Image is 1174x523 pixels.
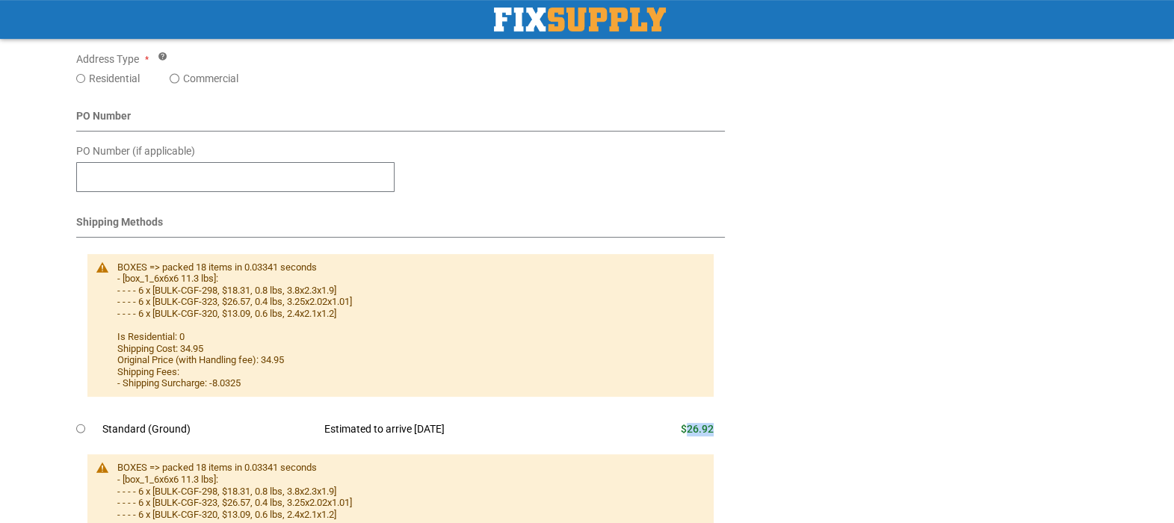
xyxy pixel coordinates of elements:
[76,108,726,131] div: PO Number
[76,214,726,238] div: Shipping Methods
[102,413,314,445] td: Standard (Ground)
[313,413,602,445] td: Estimated to arrive [DATE]
[117,261,699,390] div: BOXES => packed 18 items in 0.03341 seconds - [box_1_6x6x6 11.3 lbs]: - - - - 6 x [BULK-CGF-298, ...
[494,7,666,31] a: store logo
[76,53,139,65] span: Address Type
[89,71,140,86] label: Residential
[183,71,238,86] label: Commercial
[76,145,195,157] span: PO Number (if applicable)
[681,423,714,435] span: $26.92
[494,7,666,31] img: Fix Industrial Supply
